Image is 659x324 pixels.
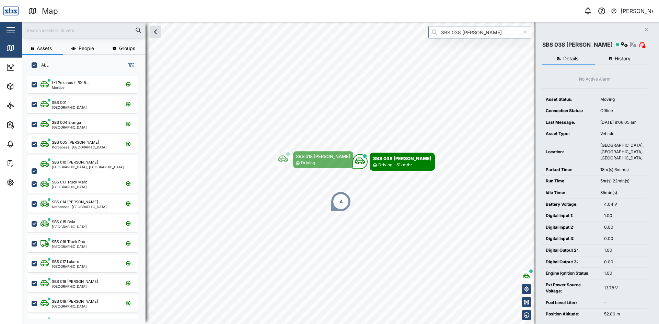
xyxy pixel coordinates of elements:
div: Sites [18,102,34,109]
div: Ext Power Source Voltage: [546,282,597,295]
span: Details [563,56,578,61]
div: SBS 015 Ovia [52,219,75,225]
div: Parked Time: [546,167,593,173]
div: Position Altitude: [546,311,597,317]
div: Map [42,5,58,17]
div: [GEOGRAPHIC_DATA] [52,106,87,109]
div: [DATE] 8:06:05 am [600,119,644,126]
div: Connection Status: [546,108,593,114]
div: 4 [339,198,343,205]
div: 5hr(s) 22min(s) [600,178,644,184]
div: 0.00 [604,224,644,231]
div: 1.00 [604,270,644,277]
div: - [604,300,644,306]
div: grid [27,73,145,319]
div: Map [18,44,33,52]
div: Reports [18,121,41,129]
div: SBS 004 Eranga [52,120,81,125]
div: Digital Output 2: [546,247,597,254]
div: Dashboard [18,63,49,71]
div: Digital Input 3: [546,236,597,242]
div: 35min(s) [600,190,644,196]
div: SBS 016 Truck Roa [52,239,85,245]
div: [GEOGRAPHIC_DATA] [52,225,87,228]
div: Korobosea, [GEOGRAPHIC_DATA] [52,205,107,208]
div: 52.00 m [604,311,644,317]
div: Driving - 61km/hr [378,162,412,168]
span: History [615,56,631,61]
div: Alarms [18,140,39,148]
div: Morobe [52,86,89,89]
div: [GEOGRAPHIC_DATA] [52,185,88,189]
div: [GEOGRAPHIC_DATA] [52,304,98,308]
div: SBS 019 [PERSON_NAME] [52,299,98,304]
div: Moving [600,96,644,103]
div: 18hr(s) 6min(s) [600,167,644,173]
div: Last Message: [546,119,593,126]
div: Digital Output 3: [546,259,597,265]
span: Groups [119,46,135,51]
div: Asset Status: [546,96,593,103]
div: [GEOGRAPHIC_DATA] [52,245,87,248]
div: 0.00 [604,236,644,242]
div: SBS 013 Truck Maro [52,179,88,185]
div: Asset Type: [546,131,593,137]
div: [GEOGRAPHIC_DATA], [GEOGRAPHIC_DATA] [52,165,124,169]
div: Offline [600,108,644,114]
div: 1.00 [604,213,644,219]
div: SBS 018 [PERSON_NAME] [296,153,350,160]
div: Location: [546,149,593,155]
div: SBS 010 [PERSON_NAME] [52,159,98,165]
div: [GEOGRAPHIC_DATA] [52,285,98,288]
div: [PERSON_NAME] [621,7,654,15]
input: Search by People, Asset, Geozone or Place [428,26,531,38]
div: Settings [18,179,42,186]
div: Digital Input 2: [546,224,597,231]
div: Korobosea, [GEOGRAPHIC_DATA] [52,145,107,149]
div: Assets [18,83,39,90]
div: SBS 018 [PERSON_NAME] [52,279,98,285]
div: Idle Time: [546,190,593,196]
div: [GEOGRAPHIC_DATA], [GEOGRAPHIC_DATA], [GEOGRAPHIC_DATA] [600,142,644,161]
div: No Active Alarm [579,76,611,83]
input: Search assets or drivers [26,25,141,35]
div: [GEOGRAPHIC_DATA] [52,125,87,129]
button: [PERSON_NAME] [611,6,654,16]
div: Fuel Level Liter: [546,300,597,306]
div: Run Time: [546,178,593,184]
div: Map marker [352,153,435,171]
div: SBS 038 [PERSON_NAME] [542,40,613,49]
div: SBS 017 Lakoro [52,259,79,265]
img: Main Logo [3,3,19,19]
label: ALL [37,62,49,68]
div: 1.00 [604,247,644,254]
div: Tasks [18,159,37,167]
div: Vehicle [600,131,644,137]
div: L-1 Pokanas (LBX 8... [52,80,89,86]
span: Assets [37,46,52,51]
div: SBS 038 [PERSON_NAME] [373,155,431,162]
div: [GEOGRAPHIC_DATA] [52,265,87,268]
div: Digital Input 1: [546,213,597,219]
span: People [79,46,94,51]
div: 0.00 [604,259,644,265]
div: SBS 001 [52,100,66,106]
div: SBS 014 [PERSON_NAME] [52,199,98,205]
div: 4.04 V [604,201,644,208]
div: SBS 005 [PERSON_NAME] [52,140,99,145]
div: Driving [301,160,315,166]
div: Map marker [331,191,351,212]
canvas: Map [22,22,659,324]
div: Map marker [276,151,354,168]
div: 13.78 V [604,285,644,291]
div: Battery Voltage: [546,201,597,208]
div: Engine Ignition Status: [546,270,597,277]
